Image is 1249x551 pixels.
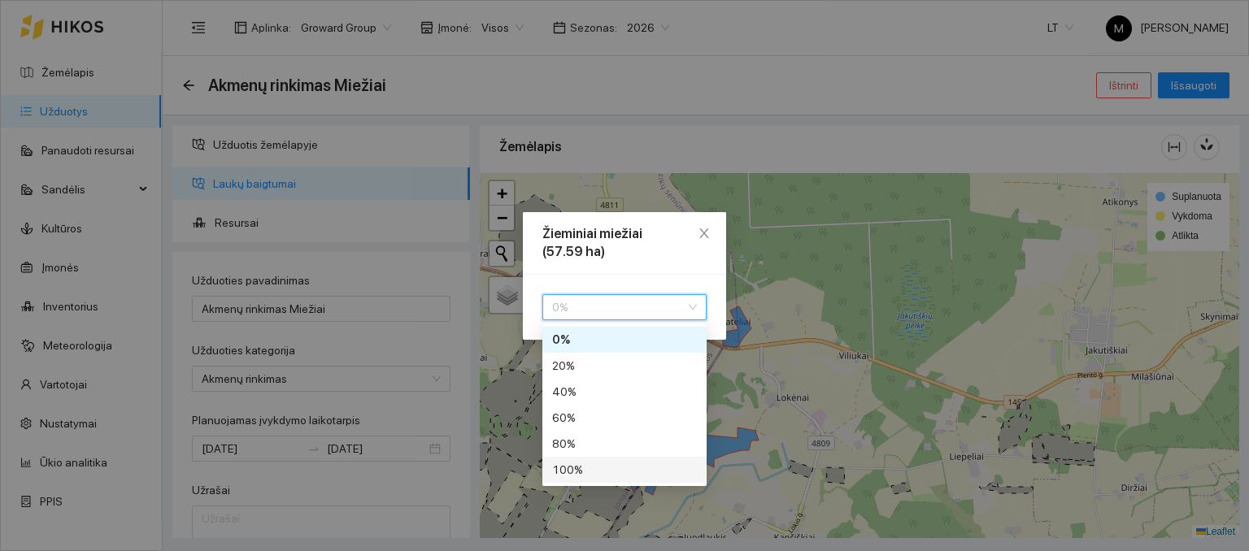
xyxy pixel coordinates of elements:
[698,227,711,240] span: close
[552,461,697,479] div: 100 %
[552,295,697,319] span: 0 %
[552,435,697,453] div: 80 %
[552,409,697,427] div: 60 %
[542,243,707,261] div: (57.59 ha)
[542,225,707,243] div: Žieminiai miežiai
[552,331,697,349] div: 0 %
[682,212,726,256] button: Close
[552,357,697,375] div: 20 %
[552,383,697,401] div: 40 %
